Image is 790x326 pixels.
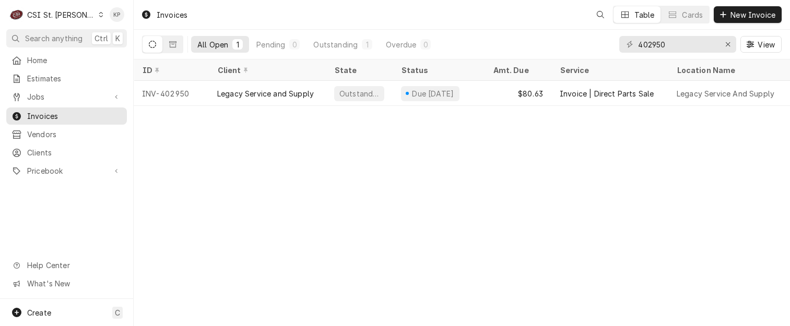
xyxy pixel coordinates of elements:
[6,70,127,87] a: Estimates
[27,129,122,140] span: Vendors
[115,33,120,44] span: K
[6,275,127,292] a: Go to What's New
[27,308,51,317] span: Create
[6,162,127,179] a: Go to Pricebook
[27,91,106,102] span: Jobs
[714,6,782,23] button: New Invoice
[313,39,358,50] div: Outstanding
[634,9,655,20] div: Table
[27,9,95,20] div: CSI St. [PERSON_NAME]
[197,39,228,50] div: All Open
[110,7,124,22] div: Kym Parson's Avatar
[256,39,285,50] div: Pending
[6,52,127,69] a: Home
[27,278,121,289] span: What's New
[720,36,736,53] button: Erase input
[493,65,541,76] div: Amt. Due
[142,65,198,76] div: ID
[6,257,127,274] a: Go to Help Center
[6,29,127,47] button: Search anythingCtrlK
[560,65,658,76] div: Service
[217,65,315,76] div: Client
[334,65,384,76] div: State
[740,36,782,53] button: View
[677,88,774,99] div: Legacy Service And Supply
[27,147,122,158] span: Clients
[386,39,416,50] div: Overdue
[411,88,455,99] div: Due [DATE]
[110,7,124,22] div: KP
[134,81,209,106] div: INV-402950
[27,111,122,122] span: Invoices
[27,260,121,271] span: Help Center
[6,88,127,105] a: Go to Jobs
[291,39,298,50] div: 0
[6,144,127,161] a: Clients
[27,55,122,66] span: Home
[638,36,716,53] input: Keyword search
[115,307,120,318] span: C
[95,33,108,44] span: Ctrl
[9,7,24,22] div: C
[422,39,429,50] div: 0
[338,88,380,99] div: Outstanding
[401,65,474,76] div: Status
[364,39,370,50] div: 1
[27,165,106,176] span: Pricebook
[6,126,127,143] a: Vendors
[6,107,127,125] a: Invoices
[234,39,241,50] div: 1
[682,9,703,20] div: Cards
[217,88,314,99] div: Legacy Service and Supply
[25,33,82,44] span: Search anything
[9,7,24,22] div: CSI St. Louis's Avatar
[27,73,122,84] span: Estimates
[728,9,777,20] span: New Invoice
[592,6,609,23] button: Open search
[485,81,551,106] div: $80.63
[560,88,654,99] div: Invoice | Direct Parts Sale
[756,39,777,50] span: View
